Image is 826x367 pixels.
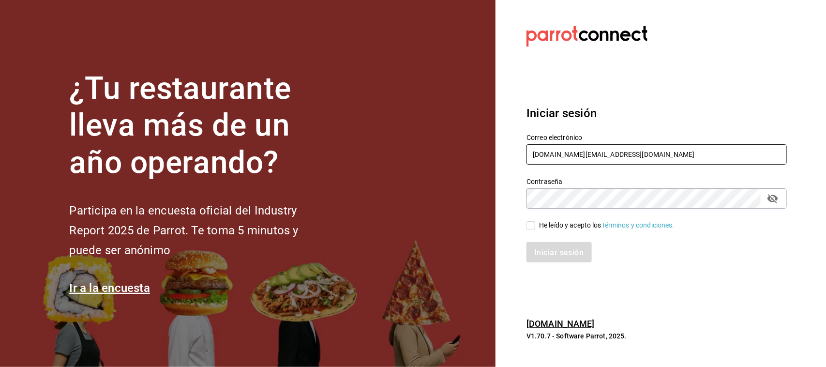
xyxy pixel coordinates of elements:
input: Ingresa tu correo electrónico [526,144,787,165]
font: He leído y acepto los [539,221,601,229]
button: campo de contraseña [765,190,781,207]
font: Contraseña [526,178,562,185]
font: Iniciar sesión [526,107,597,120]
font: Participa en la encuesta oficial del Industry Report 2025 de Parrot. Te toma 5 minutos y puede se... [69,204,298,257]
a: [DOMAIN_NAME] [526,319,595,329]
font: Correo electrónico [526,134,582,141]
font: ¿Tu restaurante lleva más de un año operando? [69,70,291,181]
font: V1.70.7 - Software Parrot, 2025. [526,332,627,340]
a: Ir a la encuesta [69,281,150,295]
a: Términos y condiciones. [601,221,675,229]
